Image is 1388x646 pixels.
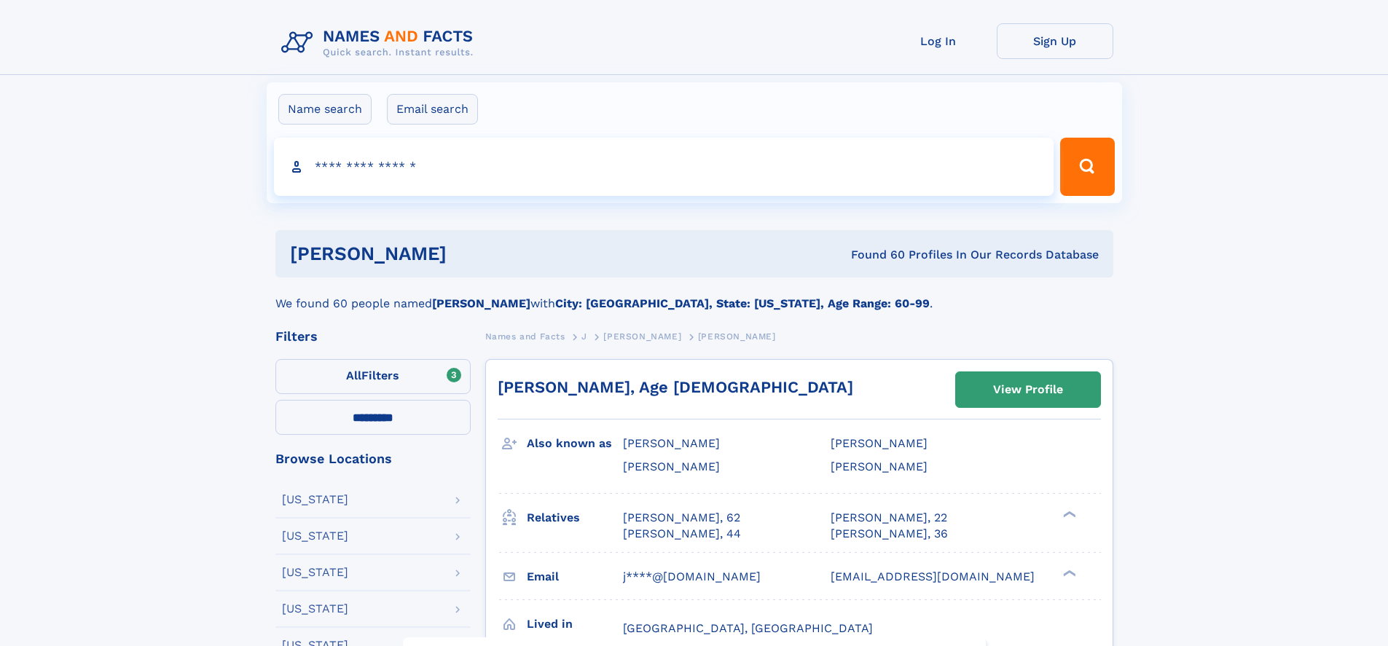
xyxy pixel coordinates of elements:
[623,460,720,473] span: [PERSON_NAME]
[498,378,853,396] a: [PERSON_NAME], Age [DEMOGRAPHIC_DATA]
[432,296,530,310] b: [PERSON_NAME]
[603,331,681,342] span: [PERSON_NAME]
[997,23,1113,59] a: Sign Up
[1059,568,1077,578] div: ❯
[581,331,587,342] span: J
[831,460,928,473] span: [PERSON_NAME]
[282,494,348,505] div: [US_STATE]
[956,372,1100,407] a: View Profile
[275,452,471,465] div: Browse Locations
[831,570,1035,583] span: [EMAIL_ADDRESS][DOMAIN_NAME]
[282,603,348,615] div: [US_STATE]
[1060,138,1114,196] button: Search Button
[555,296,930,310] b: City: [GEOGRAPHIC_DATA], State: [US_STATE], Age Range: 60-99
[648,247,1099,263] div: Found 60 Profiles In Our Records Database
[527,431,623,456] h3: Also known as
[278,94,372,125] label: Name search
[527,612,623,637] h3: Lived in
[623,510,740,526] a: [PERSON_NAME], 62
[275,23,485,63] img: Logo Names and Facts
[387,94,478,125] label: Email search
[1059,509,1077,519] div: ❯
[282,567,348,578] div: [US_STATE]
[831,436,928,450] span: [PERSON_NAME]
[623,621,873,635] span: [GEOGRAPHIC_DATA], [GEOGRAPHIC_DATA]
[698,331,776,342] span: [PERSON_NAME]
[346,369,361,382] span: All
[623,436,720,450] span: [PERSON_NAME]
[275,359,471,394] label: Filters
[275,330,471,343] div: Filters
[527,505,623,530] h3: Relatives
[603,327,681,345] a: [PERSON_NAME]
[831,526,948,542] a: [PERSON_NAME], 36
[485,327,565,345] a: Names and Facts
[527,564,623,589] h3: Email
[290,245,649,263] h1: [PERSON_NAME]
[275,277,1113,312] div: We found 60 people named with .
[880,23,997,59] a: Log In
[581,327,587,345] a: J
[282,530,348,542] div: [US_STATE]
[274,138,1054,196] input: search input
[623,526,741,542] a: [PERSON_NAME], 44
[831,510,947,526] a: [PERSON_NAME], 22
[993,373,1063,406] div: View Profile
